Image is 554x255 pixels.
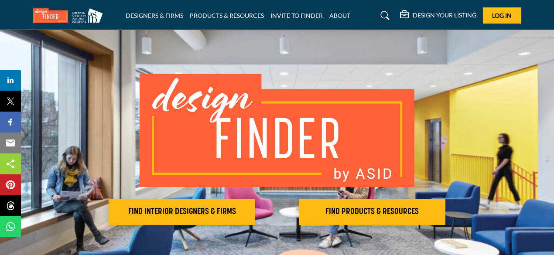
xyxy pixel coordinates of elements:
img: Site Logo [33,8,107,23]
a: Search [372,9,395,23]
a: PRODUCTS & RESOURCES [190,12,264,19]
button: FIND INTERIOR DESIGNERS & FIRMS [109,199,255,225]
img: image [140,74,414,187]
h2: FIND PRODUCTS & RESOURCES [301,207,443,217]
div: DESIGN YOUR LISTING [400,10,476,21]
a: ABOUT [329,12,350,19]
h5: DESIGN YOUR LISTING [413,11,476,19]
span: Log In [492,12,512,19]
button: Log In [483,7,521,24]
h2: FIND INTERIOR DESIGNERS & FIRMS [111,207,253,217]
a: DESIGNERS & FIRMS [126,12,183,19]
a: INVITE TO FINDER [270,12,323,19]
button: FIND PRODUCTS & RESOURCES [299,199,445,225]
